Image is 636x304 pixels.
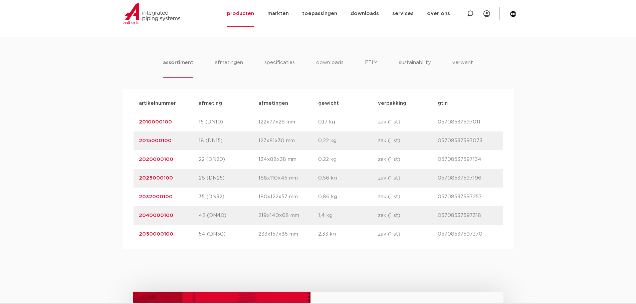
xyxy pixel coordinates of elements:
p: 219x140x68 mm [258,212,318,220]
a: 2025000100 [139,176,173,181]
p: zak (1 st) [378,212,438,220]
p: afmeting [199,99,258,107]
p: gewicht [318,99,378,107]
p: artikelnummer [139,99,199,107]
p: 180x122x57 mm [258,193,318,201]
p: zak (1 st) [378,174,438,182]
p: zak (1 st) [378,230,438,238]
p: 05708537597318 [438,212,497,220]
p: 2,33 kg [318,230,378,238]
p: 0,86 kg [318,193,378,201]
p: afmetingen [258,99,318,107]
p: 168x110x45 mm [258,174,318,182]
p: 18 (DN15) [199,137,258,145]
p: 15 (DN10) [199,118,258,126]
p: 05708537597134 [438,156,497,164]
p: 0,17 kg [318,118,378,126]
a: 2020000100 [139,157,173,162]
a: 2010000100 [139,119,172,124]
p: 05708537597011 [438,118,497,126]
li: verwant [452,59,473,78]
li: specificaties [264,59,295,78]
p: 127x81x30 mm [258,137,318,145]
p: zak (1 st) [378,193,438,201]
li: afmetingen [215,59,243,78]
p: 0,22 kg [318,156,378,164]
p: 28 (DN25) [199,174,258,182]
p: 05708537597196 [438,174,497,182]
a: 2050000100 [139,232,173,237]
p: gtin [438,99,497,107]
a: 2015000100 [139,138,172,143]
p: 134x88x38 mm [258,156,318,164]
p: 05708537597073 [438,137,497,145]
p: verpakking [378,99,438,107]
li: assortiment [163,59,193,78]
p: 0,22 kg [318,137,378,145]
p: 05708537597257 [438,193,497,201]
p: zak (1 st) [378,118,438,126]
p: 42 (DN40) [199,212,258,220]
p: zak (1 st) [378,156,438,164]
p: 54 (DN50) [199,230,258,238]
p: 35 (DN32) [199,193,258,201]
p: 233x157x85 mm [258,230,318,238]
p: 0,56 kg [318,174,378,182]
p: 22 (DN20) [199,156,258,164]
p: 122x77x26 mm [258,118,318,126]
p: zak (1 st) [378,137,438,145]
a: 2040000100 [139,213,173,218]
li: sustainability [399,59,431,78]
li: downloads [316,59,344,78]
li: ETIM [365,59,378,78]
p: 05708537597370 [438,230,497,238]
a: 2032000100 [139,194,173,199]
p: 1,4 kg [318,212,378,220]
